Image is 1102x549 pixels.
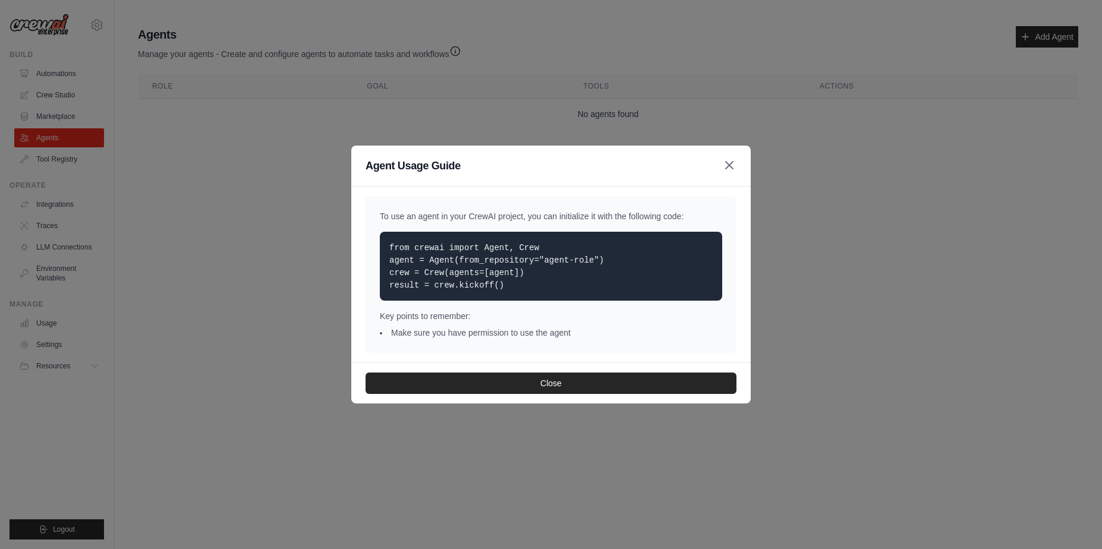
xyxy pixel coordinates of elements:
[366,157,461,174] h3: Agent Usage Guide
[380,210,722,222] p: To use an agent in your CrewAI project, you can initialize it with the following code:
[380,327,722,339] li: Make sure you have permission to use the agent
[380,310,722,322] p: Key points to remember:
[389,243,604,290] code: from crewai import Agent, Crew agent = Agent(from_repository="agent-role") crew = Crew(agents=[ag...
[366,373,736,394] button: Close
